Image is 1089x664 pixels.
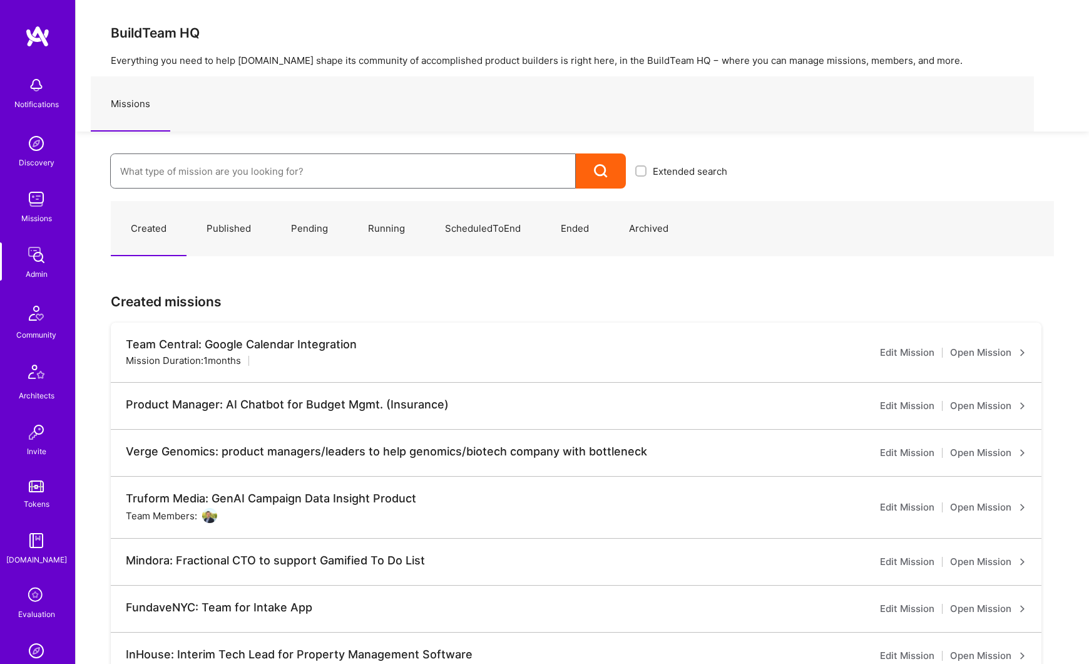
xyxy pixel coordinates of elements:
div: Admin [26,267,48,281]
div: Product Manager: AI Chatbot for Budget Mgmt. (Insurance) [126,398,449,412]
p: Everything you need to help [DOMAIN_NAME] shape its community of accomplished product builders is... [111,54,1054,67]
img: guide book [24,528,49,553]
a: Edit Mission [880,601,934,616]
h3: Created missions [111,294,1054,309]
a: Open Mission [950,345,1026,360]
a: Open Mission [950,500,1026,515]
img: User Avatar [202,508,217,523]
a: Edit Mission [880,648,934,663]
i: icon ArrowRight [1019,402,1026,410]
img: tokens [29,480,44,492]
div: Team Members: [126,508,217,523]
img: logo [25,25,50,48]
div: Mindora: Fractional CTO to support Gamified To Do List [126,554,425,568]
h3: BuildTeam HQ [111,25,1054,41]
a: Edit Mission [880,500,934,515]
div: Verge Genomics: product managers/leaders to help genomics/biotech company with bottleneck [126,445,647,459]
a: Open Mission [950,398,1026,413]
i: icon ArrowRight [1019,652,1026,660]
a: Edit Mission [880,398,934,413]
div: Community [16,328,56,341]
i: icon SelectionTeam [24,584,48,608]
img: Community [21,298,51,328]
a: Created [111,202,187,256]
a: Missions [91,77,170,132]
img: discovery [24,131,49,156]
div: Tokens [24,497,49,511]
div: Missions [21,212,52,225]
i: icon ArrowRight [1019,449,1026,457]
div: FundaveNYC: Team for Intake App [126,601,312,615]
div: Mission Duration: 1 months [126,354,241,367]
i: icon Search [594,164,608,179]
img: Invite [24,420,49,445]
a: Archived [609,202,688,256]
div: Notifications [14,98,59,111]
img: Admin Search [24,638,49,663]
div: Evaluation [18,608,55,621]
div: Team Central: Google Calendar Integration [126,338,357,351]
img: teamwork [24,187,49,212]
i: icon ArrowRight [1019,605,1026,613]
a: Edit Mission [880,554,934,569]
div: Invite [27,445,46,458]
img: admin teamwork [24,242,49,267]
img: Architects [21,359,51,389]
a: Open Mission [950,648,1026,663]
i: icon ArrowRight [1019,558,1026,566]
a: Published [187,202,271,256]
a: Open Mission [950,601,1026,616]
a: ScheduledToEnd [425,202,541,256]
div: Architects [19,389,54,402]
div: Truform Media: GenAI Campaign Data Insight Product [126,492,416,506]
a: Edit Mission [880,345,934,360]
a: Open Mission [950,554,1026,569]
div: [DOMAIN_NAME] [6,553,67,566]
a: Pending [271,202,348,256]
i: icon ArrowRight [1019,349,1026,356]
a: Ended [541,202,609,256]
div: InHouse: Interim Tech Lead for Property Management Software [126,648,473,661]
div: Discovery [19,156,54,169]
input: What type of mission are you looking for? [120,155,566,187]
i: icon ArrowRight [1019,504,1026,511]
span: Extended search [653,165,727,178]
img: bell [24,73,49,98]
a: Open Mission [950,445,1026,460]
a: Running [348,202,425,256]
a: Edit Mission [880,445,934,460]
